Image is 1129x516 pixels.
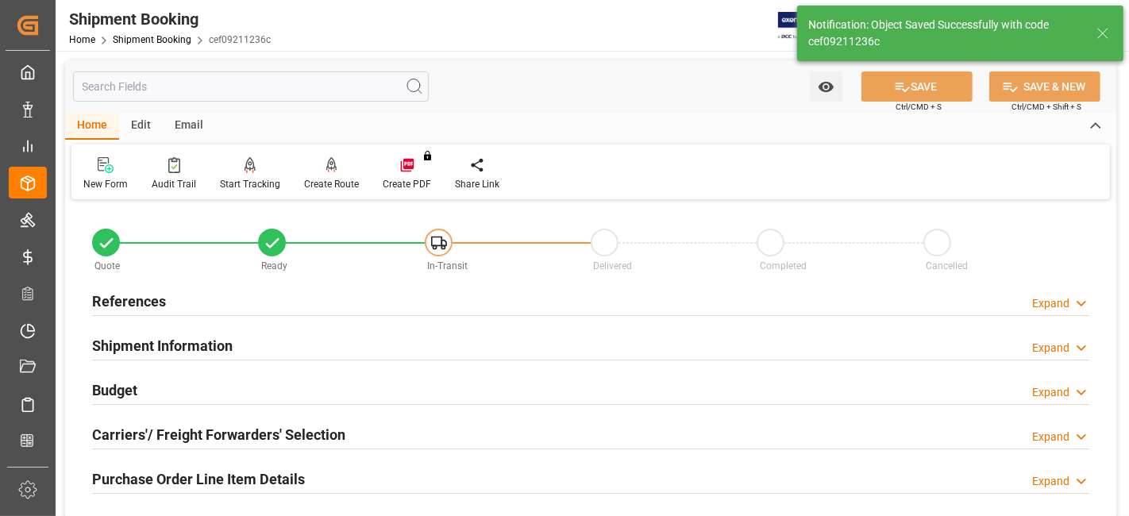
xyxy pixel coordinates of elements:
[1032,473,1069,490] div: Expand
[69,34,95,45] a: Home
[1032,429,1069,445] div: Expand
[220,177,280,191] div: Start Tracking
[760,260,807,271] span: Completed
[989,71,1100,102] button: SAVE & NEW
[69,7,271,31] div: Shipment Booking
[1032,295,1069,312] div: Expand
[1032,340,1069,356] div: Expand
[83,177,128,191] div: New Form
[1011,101,1081,113] span: Ctrl/CMD + Shift + S
[152,177,196,191] div: Audit Trail
[92,291,166,312] h2: References
[427,260,468,271] span: In-Transit
[304,177,359,191] div: Create Route
[92,424,345,445] h2: Carriers'/ Freight Forwarders' Selection
[261,260,287,271] span: Ready
[808,17,1081,50] div: Notification: Object Saved Successfully with code cef09211236c
[896,101,942,113] span: Ctrl/CMD + S
[95,260,121,271] span: Quote
[593,260,632,271] span: Delivered
[92,379,137,401] h2: Budget
[1032,384,1069,401] div: Expand
[455,177,499,191] div: Share Link
[861,71,973,102] button: SAVE
[778,12,833,40] img: Exertis%20JAM%20-%20Email%20Logo.jpg_1722504956.jpg
[113,34,191,45] a: Shipment Booking
[119,113,163,140] div: Edit
[810,71,842,102] button: open menu
[92,335,233,356] h2: Shipment Information
[92,468,305,490] h2: Purchase Order Line Item Details
[163,113,215,140] div: Email
[73,71,429,102] input: Search Fields
[926,260,968,271] span: Cancelled
[65,113,119,140] div: Home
